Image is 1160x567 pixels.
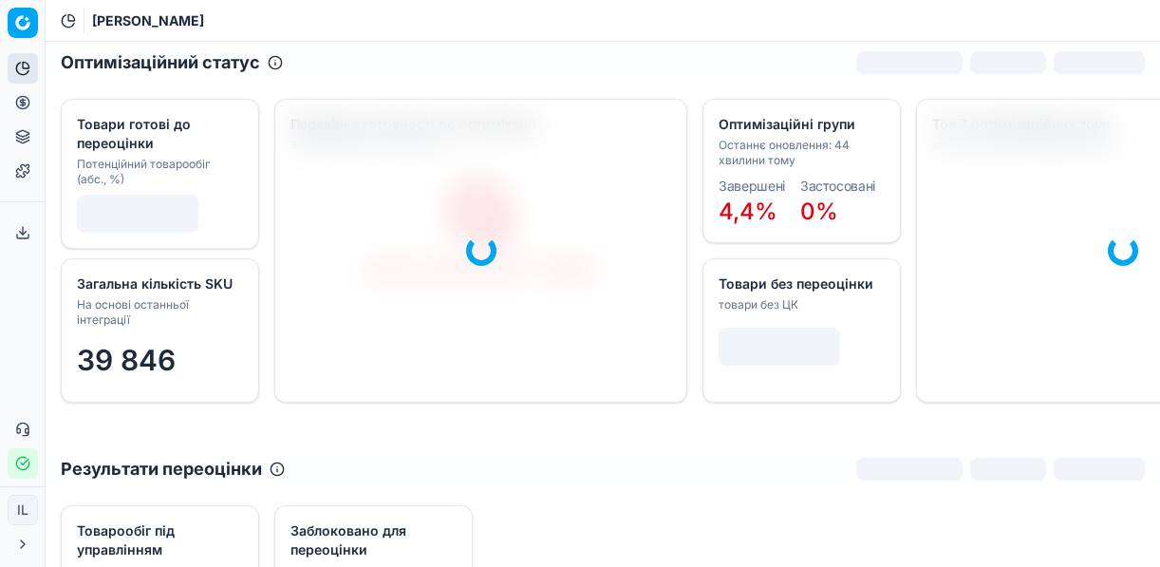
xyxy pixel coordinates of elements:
div: Заблоковано для переоцінки [290,521,453,559]
dt: Застосовані [800,180,875,193]
div: Товари без переоцінки [719,274,881,293]
span: 4,4% [719,198,777,225]
div: Потенційний товарообіг (абс., %) [77,157,239,187]
span: 39 846 [77,343,176,377]
h2: Оптимізаційний статус [61,49,260,76]
dt: Завершені [719,180,785,193]
span: 0% [800,198,838,225]
div: Товарообіг під управлінням [77,521,239,559]
h2: Результати переоцінки [61,456,262,482]
div: товари без ЦК [719,297,881,312]
div: Товари готові до переоцінки [77,115,239,153]
button: IL [8,495,38,525]
div: Оптимізаційні групи [719,115,881,134]
nav: breadcrumb [92,11,204,30]
span: [PERSON_NAME] [92,11,204,30]
span: IL [9,496,37,524]
div: Останнє оновлення: 44 хвилини тому [719,138,881,168]
div: Загальна кількість SKU [77,274,239,293]
div: На основі останньої інтеграції [77,297,239,328]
